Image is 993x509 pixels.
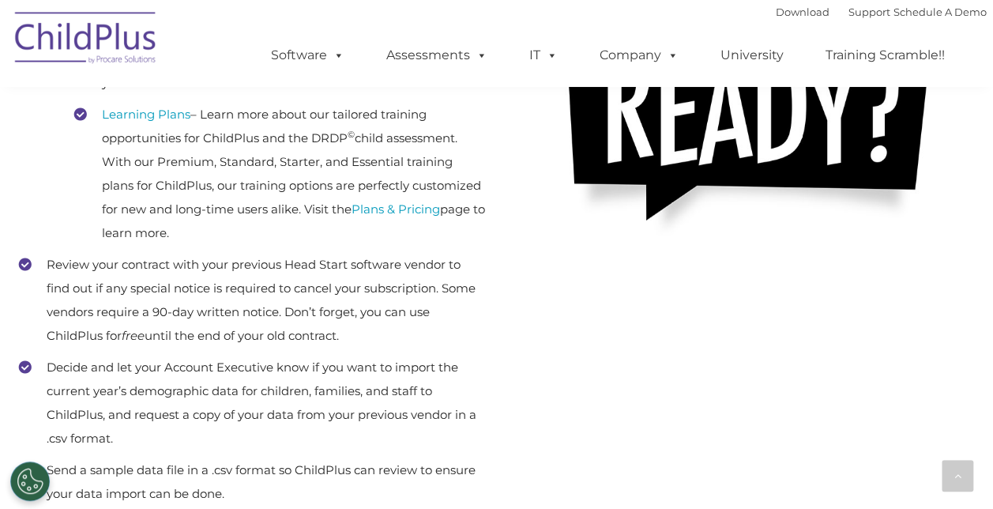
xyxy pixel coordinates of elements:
li: Decide and let your Account Executive know if you want to import the current year’s demographic d... [19,356,485,451]
a: IT [513,40,574,71]
font: | [776,6,987,18]
a: Training Scramble!! [810,40,961,71]
em: free [122,328,145,343]
a: Support [848,6,890,18]
sup: © [348,129,355,140]
li: Review your contract with your previous Head Start software vendor to find out if any special not... [19,253,485,348]
button: Cookies Settings [10,462,50,501]
a: Company [584,40,694,71]
li: Send a sample data file in a .csv format so ChildPlus can review to ensure your data import can b... [19,458,485,506]
a: University [705,40,799,71]
a: Assessments [370,40,503,71]
a: Schedule A Demo [893,6,987,18]
a: Download [776,6,829,18]
a: Learning Plans [102,107,190,122]
a: Plans & Pricing [352,202,440,217]
li: – Learn more about our tailored training opportunities for ChildPlus and the DRDP child assessmen... [74,103,485,245]
img: ChildPlus by Procare Solutions [7,1,165,80]
a: Software [255,40,360,71]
